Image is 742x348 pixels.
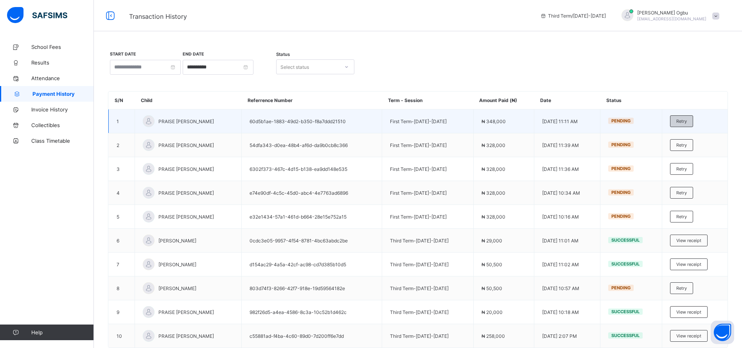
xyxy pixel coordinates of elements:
[109,157,135,181] td: 3
[481,214,505,220] span: ₦ 328,000
[382,205,474,229] td: First Term - [DATE]-[DATE]
[611,118,631,124] span: Pending
[711,321,734,344] button: Open asap
[242,253,382,276] td: d154ac29-4a5a-42cf-ac98-cd7d385b10d5
[110,52,136,57] label: Start Date
[473,91,534,109] th: Amount Paid (₦)
[481,285,502,291] span: ₦ 50,500
[534,181,600,205] td: [DATE] 10:34 AM
[158,142,214,148] span: PRAISE [PERSON_NAME]
[611,166,631,171] span: Pending
[242,157,382,181] td: 6302f373-467c-4d15-b138-ea9dd148e535
[676,166,687,172] span: Retry
[242,91,382,109] th: Referrence Number
[135,91,242,109] th: Child
[109,205,135,229] td: 5
[158,333,214,339] span: PRAISE [PERSON_NAME]
[481,238,502,244] span: ₦ 29,000
[676,118,687,124] span: Retry
[534,91,600,109] th: Date
[382,229,474,253] td: Third Term - [DATE]-[DATE]
[242,324,382,348] td: c55881ad-f4ba-4c60-89d0-7d200ff6e7dd
[242,300,382,324] td: 982f26d5-a4ea-4586-8c3a-10c52b1d462c
[382,276,474,300] td: Third Term - [DATE]-[DATE]
[158,190,214,196] span: PRAISE [PERSON_NAME]
[158,262,196,267] span: [PERSON_NAME]
[481,166,505,172] span: ₦ 328,000
[242,181,382,205] td: e74e90df-4c5c-45d0-abc4-4e7763ad6896
[109,91,135,109] th: S/N
[481,118,506,124] span: ₦ 348,000
[31,75,94,81] span: Attendance
[534,109,600,133] td: [DATE] 11:11 AM
[382,253,474,276] td: Third Term - [DATE]-[DATE]
[676,190,687,196] span: Retry
[242,109,382,133] td: 60d5b1ae-1883-49d2-b350-f8a7ddd21510
[109,133,135,157] td: 2
[32,91,94,97] span: Payment History
[534,229,600,253] td: [DATE] 11:01 AM
[109,324,135,348] td: 10
[676,309,701,315] span: View receipt
[611,333,640,338] span: Successful
[676,333,701,339] span: View receipt
[382,157,474,181] td: First Term - [DATE]-[DATE]
[676,285,687,291] span: Retry
[158,309,214,315] span: PRAISE [PERSON_NAME]
[611,190,631,195] span: Pending
[158,285,196,291] span: [PERSON_NAME]
[481,309,503,315] span: ₦ 20,000
[109,253,135,276] td: 7
[183,52,204,57] label: End Date
[382,181,474,205] td: First Term - [DATE]-[DATE]
[382,324,474,348] td: Third Term - [DATE]-[DATE]
[611,309,640,314] span: Successful
[481,190,505,196] span: ₦ 328,000
[31,59,94,66] span: Results
[481,333,505,339] span: ₦ 258,000
[534,157,600,181] td: [DATE] 11:36 AM
[158,214,214,220] span: PRAISE [PERSON_NAME]
[382,91,474,109] th: Term - Session
[242,276,382,300] td: 803d74f3-8266-42f7-918e-19d59564182e
[382,133,474,157] td: First Term - [DATE]-[DATE]
[534,133,600,157] td: [DATE] 11:39 AM
[382,300,474,324] td: Third Term - [DATE]-[DATE]
[31,122,94,128] span: Collectibles
[109,300,135,324] td: 9
[382,109,474,133] td: First Term - [DATE]-[DATE]
[611,285,631,291] span: Pending
[109,109,135,133] td: 1
[614,9,723,22] div: AnnOgbu
[611,142,631,147] span: Pending
[31,329,93,335] span: Help
[534,276,600,300] td: [DATE] 10:57 AM
[158,238,196,244] span: [PERSON_NAME]
[637,16,706,21] span: [EMAIL_ADDRESS][DOMAIN_NAME]
[534,324,600,348] td: [DATE] 2:07 PM
[31,106,94,113] span: Invoice History
[534,300,600,324] td: [DATE] 10:18 AM
[31,44,94,50] span: School Fees
[676,214,687,219] span: Retry
[280,59,309,74] div: Select status
[242,205,382,229] td: e32e1434-57a1-461d-b664-28e15e752a15
[600,91,662,109] th: Status
[158,118,214,124] span: PRAISE [PERSON_NAME]
[109,276,135,300] td: 8
[109,229,135,253] td: 6
[611,213,631,219] span: Pending
[242,133,382,157] td: 54dfa343-d0ea-48b4-af6d-da9b0cb8c366
[611,237,640,243] span: Successful
[676,238,701,243] span: View receipt
[109,181,135,205] td: 4
[676,262,701,267] span: View receipt
[158,166,214,172] span: PRAISE [PERSON_NAME]
[481,262,502,267] span: ₦ 50,500
[534,205,600,229] td: [DATE] 10:16 AM
[611,261,640,267] span: Successful
[129,13,187,20] span: Transaction History
[540,13,606,19] span: session/term information
[534,253,600,276] td: [DATE] 11:02 AM
[31,138,94,144] span: Class Timetable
